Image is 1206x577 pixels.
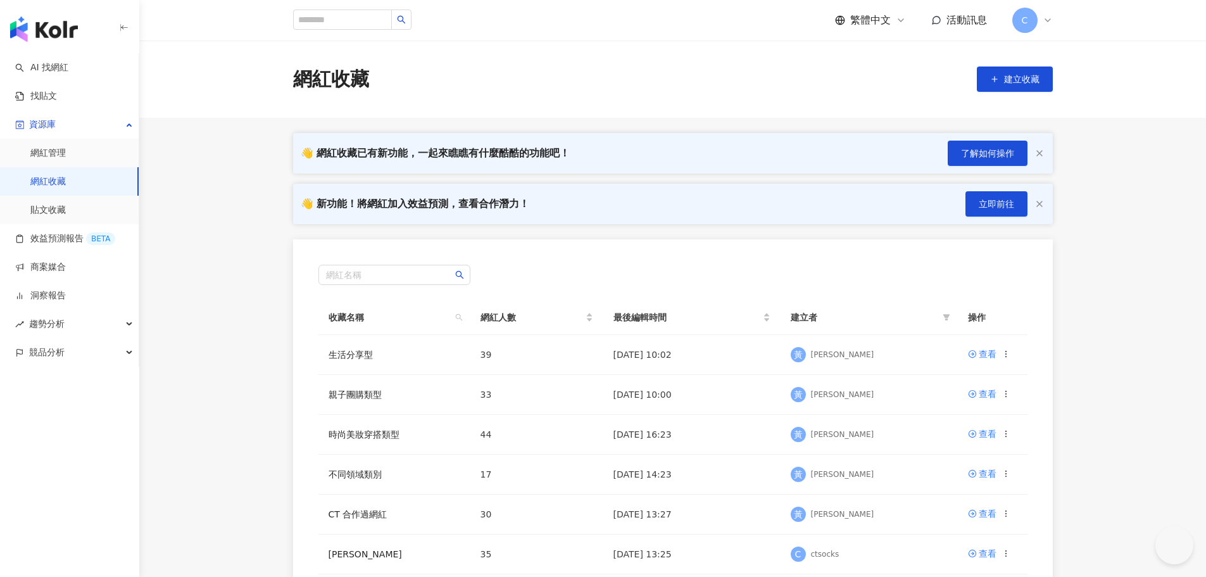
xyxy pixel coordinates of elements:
span: 趨勢分析 [29,310,65,338]
span: search [455,270,464,279]
span: 黃 [794,348,803,362]
a: 查看 [968,427,996,441]
a: 效益預測報告BETA [15,232,115,245]
div: 查看 [979,387,996,401]
span: filter [943,314,950,321]
a: 查看 [968,507,996,521]
div: [PERSON_NAME] [811,350,874,360]
a: 不同領域類別 [329,469,382,479]
a: 洞察報告 [15,289,66,302]
span: search [453,308,465,327]
td: [DATE] 13:27 [603,495,781,535]
span: search [455,314,463,321]
div: 👋 網紅收藏已有新功能，一起來瞧瞧有什麼酷酷的功能吧！ [301,146,570,160]
span: 競品分析 [29,338,65,367]
a: [PERSON_NAME] [329,549,402,559]
th: 網紅人數 [470,300,603,335]
td: [DATE] 16:23 [603,415,781,455]
span: 44 [481,429,492,440]
span: 39 [481,350,492,360]
td: [DATE] 10:00 [603,375,781,415]
div: [PERSON_NAME] [811,509,874,520]
th: 操作 [958,300,1027,335]
button: 建立收藏 [977,67,1053,92]
div: 查看 [979,347,996,361]
span: search [397,15,406,24]
span: 黃 [794,388,803,402]
span: 17 [481,469,492,479]
a: 查看 [968,547,996,561]
span: 30 [481,509,492,519]
td: [DATE] 14:23 [603,455,781,495]
span: filter [940,308,953,327]
span: 立即前往 [979,199,1014,209]
th: 最後編輯時間 [603,300,781,335]
span: 黃 [794,507,803,521]
div: 查看 [979,507,996,521]
div: [PERSON_NAME] [811,469,874,480]
span: 最後編輯時間 [613,310,760,324]
span: 33 [481,390,492,400]
td: [DATE] 13:25 [603,535,781,574]
span: C [795,547,801,561]
td: [DATE] 10:02 [603,335,781,375]
span: C [1022,13,1028,27]
span: 活動訊息 [946,14,987,26]
a: 找貼文 [15,90,57,103]
a: 查看 [968,387,996,401]
a: searchAI 找網紅 [15,61,68,74]
a: 生活分享型 [329,350,373,360]
button: 了解如何操作 [948,141,1027,166]
a: 時尚美妝穿搭類型 [329,429,399,440]
iframe: Help Scout Beacon - Open [1155,526,1193,564]
span: 建立收藏 [1004,74,1040,84]
span: 建立者 [791,310,938,324]
button: 立即前往 [965,191,1027,217]
span: 收藏名稱 [329,310,450,324]
img: logo [10,16,78,42]
span: 黃 [794,428,803,441]
a: 查看 [968,467,996,481]
div: 查看 [979,467,996,481]
div: [PERSON_NAME] [811,390,874,400]
a: 親子團購類型 [329,390,382,400]
a: CT 合作過網紅 [329,509,387,519]
span: 繁體中文 [850,13,891,27]
div: 查看 [979,427,996,441]
span: 了解如何操作 [961,148,1014,158]
span: rise [15,320,24,329]
div: [PERSON_NAME] [811,429,874,440]
span: 網紅人數 [481,310,583,324]
a: 網紅收藏 [30,175,66,188]
a: 貼文收藏 [30,204,66,217]
span: 黃 [794,467,803,481]
span: 資源庫 [29,110,56,139]
div: 👋 新功能！將網紅加入效益預測，查看合作潛力！ [301,197,530,211]
a: 商案媒合 [15,261,66,274]
div: ctsocks [811,549,839,560]
a: 網紅管理 [30,147,66,160]
div: 查看 [979,547,996,561]
span: 35 [481,549,492,559]
div: 網紅收藏 [293,66,369,92]
a: 查看 [968,347,996,361]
